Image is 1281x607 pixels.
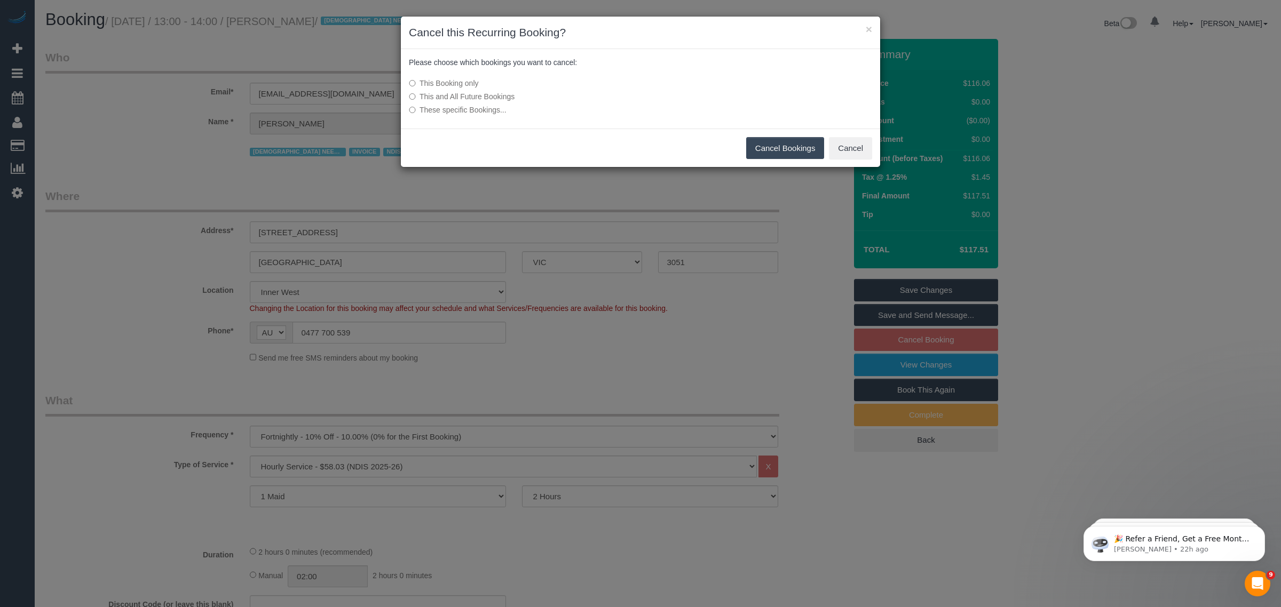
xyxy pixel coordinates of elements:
input: These specific Bookings... [409,107,416,114]
span: 9 [1267,571,1275,579]
button: × [866,23,872,35]
iframe: Intercom notifications message [1067,504,1281,578]
label: This and All Future Bookings [409,91,713,102]
p: Message from Ellie, sent 22h ago [46,41,184,51]
h3: Cancel this Recurring Booking? [409,25,872,41]
label: This Booking only [409,78,713,89]
input: This Booking only [409,80,416,87]
button: Cancel Bookings [746,137,825,159]
iframe: Intercom live chat [1245,571,1270,596]
p: Please choose which bookings you want to cancel: [409,57,872,68]
input: This and All Future Bookings [409,93,416,100]
span: 🎉 Refer a Friend, Get a Free Month! 🎉 Love Automaid? Share the love! When you refer a friend who ... [46,31,183,146]
button: Cancel [829,137,872,159]
label: These specific Bookings... [409,105,713,115]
